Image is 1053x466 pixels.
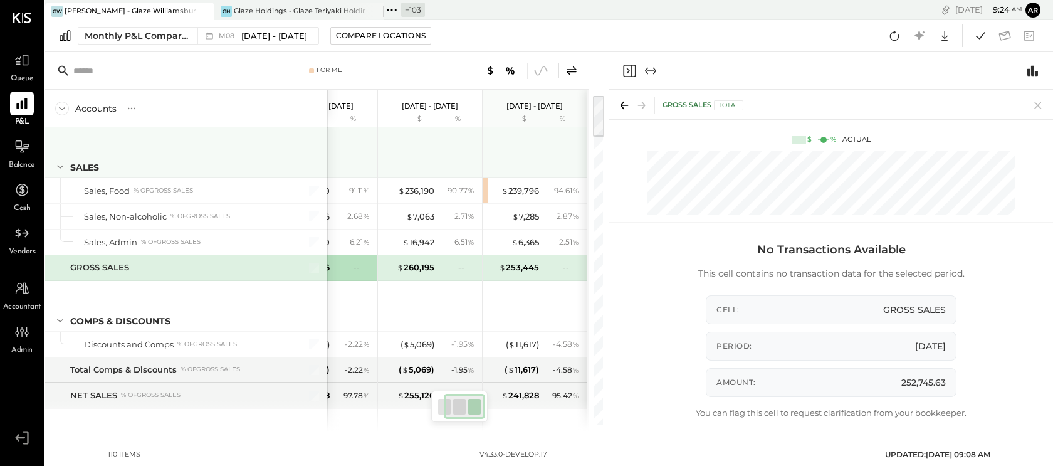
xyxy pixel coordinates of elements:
div: % [333,114,374,124]
div: % [542,114,583,124]
span: Amount: [716,377,756,388]
span: % [572,211,579,221]
span: $ [499,262,506,272]
span: $ [403,339,410,349]
div: Actual [792,135,871,145]
div: 110 items [108,450,140,460]
button: Expand panel (e) [643,63,658,78]
h3: No Transactions Available [698,236,965,263]
div: - 1.95 [451,364,474,376]
span: $ [501,186,508,196]
span: % [468,185,474,195]
div: 239,796 [501,185,539,197]
div: GW [51,6,63,17]
div: $ [489,114,539,124]
span: Balance [9,160,35,171]
span: 9 : 24 [985,4,1010,16]
div: copy link [940,3,952,16]
a: Admin [1,320,43,356]
div: -- [563,262,579,273]
span: GROSS SALES [883,304,946,316]
div: 94.61 [554,185,579,196]
div: 241,828 [501,389,539,401]
div: - 4.58 [553,339,579,350]
div: - 1.95 [451,339,474,350]
span: am [1012,5,1022,14]
div: % [830,135,836,145]
div: 6.21 [350,236,370,248]
div: 253,445 [499,262,539,273]
span: Queue [11,73,34,85]
div: For Me [317,66,342,75]
span: $ [397,390,404,400]
span: % [468,390,474,400]
div: + 103 [401,3,425,17]
div: % of GROSS SALES [121,391,181,400]
p: [DATE] - [DATE] [506,102,563,110]
span: % [468,211,474,221]
div: 7,285 [512,211,539,223]
div: Comps & Discounts [70,315,170,327]
span: Vendors [9,246,36,258]
div: % of GROSS SALES [170,212,230,221]
div: Sales, Food [84,185,130,197]
div: 2.68 [347,211,370,222]
span: % [572,185,579,195]
p: You can flag this cell to request clarification from your bookkeeper. [696,407,967,418]
div: 97.78 [343,390,370,401]
p: This cell contains no transaction data for the selected period. [698,268,965,280]
div: v 4.33.0-develop.17 [479,450,547,460]
div: -- [458,262,474,273]
span: % [572,339,579,349]
div: Sales, Non-alcoholic [84,211,167,223]
div: [DATE] [955,4,1022,16]
span: % [468,339,474,349]
span: % [363,390,370,400]
div: 236,190 [398,185,434,197]
div: Monthly P&L Comparison [85,29,190,42]
div: % of GROSS SALES [177,340,237,349]
div: % [437,114,478,124]
span: $ [508,339,515,349]
a: Accountant [1,277,43,313]
div: Accounts [75,102,117,115]
span: % [468,364,474,374]
div: - 2.22 [345,339,370,350]
div: - 2.22 [345,364,370,376]
div: % of GROSS SALES [134,186,193,195]
span: $ [402,364,409,374]
span: $ [501,390,508,400]
div: % of GROSS SALES [141,238,201,246]
div: $ [384,114,434,124]
span: % [572,364,579,374]
span: % [363,236,370,246]
div: - 4.58 [553,364,579,376]
a: P&L [1,92,43,128]
span: % [363,339,370,349]
span: UPDATED: [DATE] 09:08 AM [885,450,990,459]
div: Compare Locations [336,30,426,41]
span: 252,745.63 [901,376,946,389]
div: 90.77 [448,185,474,196]
div: 260,195 [397,262,434,273]
div: ( 11,617 ) [506,339,539,351]
div: 6.51 [454,236,474,248]
div: GROSS SALES [663,100,743,110]
span: $ [511,237,518,247]
span: % [468,236,474,246]
div: 95.42 [552,390,579,401]
span: P&L [15,117,29,128]
span: $ [402,237,409,247]
div: Sales, Admin [84,236,137,248]
span: [DATE] [915,340,946,352]
span: [DATE] - [DATE] [241,30,307,42]
div: 98.05 [447,390,474,401]
div: ( 11,617 ) [505,364,539,376]
div: Total [714,100,743,110]
span: Cash [14,203,30,214]
div: [PERSON_NAME] - Glaze Williamsburg One LLC [65,6,196,16]
span: Period: [716,341,752,351]
div: 255,126 [397,389,434,401]
div: -- [354,262,370,273]
span: M08 [219,33,238,40]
